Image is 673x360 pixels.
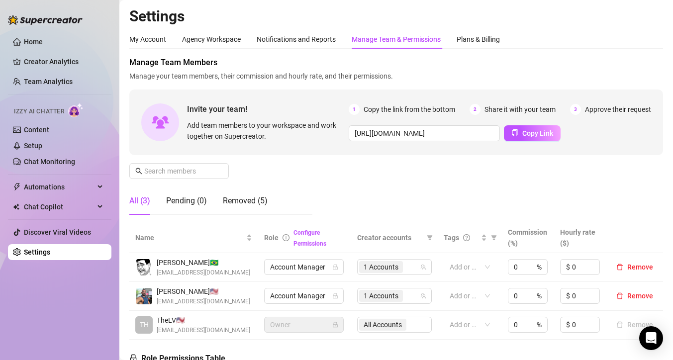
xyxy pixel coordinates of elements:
[136,288,152,304] img: Felix Gonzalez
[24,179,95,195] span: Automations
[129,223,258,253] th: Name
[332,264,338,270] span: lock
[24,126,49,134] a: Content
[135,232,244,243] span: Name
[24,78,73,86] a: Team Analytics
[444,232,459,243] span: Tags
[420,264,426,270] span: team
[639,326,663,350] div: Open Intercom Messenger
[140,319,149,330] span: TH
[157,286,250,297] span: [PERSON_NAME] 🇺🇸
[484,104,556,115] span: Share it with your team
[144,166,215,177] input: Search members
[8,15,83,25] img: logo-BBDzfeDw.svg
[68,103,84,117] img: AI Chatter
[364,104,455,115] span: Copy the link from the bottom
[616,292,623,299] span: delete
[187,103,349,115] span: Invite your team!
[504,125,561,141] button: Copy Link
[166,195,207,207] div: Pending (0)
[359,290,403,302] span: 1 Accounts
[357,232,423,243] span: Creator accounts
[135,168,142,175] span: search
[332,293,338,299] span: lock
[24,228,91,236] a: Discover Viral Videos
[502,223,554,253] th: Commission (%)
[129,57,663,69] span: Manage Team Members
[129,7,663,26] h2: Settings
[157,268,250,277] span: [EMAIL_ADDRESS][DOMAIN_NAME]
[129,195,150,207] div: All (3)
[157,326,250,335] span: [EMAIL_ADDRESS][DOMAIN_NAME]
[270,260,338,274] span: Account Manager
[157,257,250,268] span: [PERSON_NAME] 🇧🇷
[24,158,75,166] a: Chat Monitoring
[425,230,435,245] span: filter
[570,104,581,115] span: 3
[616,264,623,270] span: delete
[293,229,326,247] a: Configure Permissions
[24,248,50,256] a: Settings
[223,195,268,207] div: Removed (5)
[349,104,360,115] span: 1
[13,203,19,210] img: Chat Copilot
[627,292,653,300] span: Remove
[627,263,653,271] span: Remove
[364,262,398,272] span: 1 Accounts
[14,107,64,116] span: Izzy AI Chatter
[612,290,657,302] button: Remove
[332,322,338,328] span: lock
[270,288,338,303] span: Account Manager
[157,297,250,306] span: [EMAIL_ADDRESS][DOMAIN_NAME]
[511,129,518,136] span: copy
[420,293,426,299] span: team
[612,319,657,331] button: Remove
[427,235,433,241] span: filter
[352,34,441,45] div: Manage Team & Permissions
[182,34,241,45] div: Agency Workspace
[585,104,651,115] span: Approve their request
[24,199,95,215] span: Chat Copilot
[457,34,500,45] div: Plans & Billing
[257,34,336,45] div: Notifications and Reports
[359,261,403,273] span: 1 Accounts
[364,290,398,301] span: 1 Accounts
[24,54,103,70] a: Creator Analytics
[129,34,166,45] div: My Account
[463,234,470,241] span: question-circle
[554,223,606,253] th: Hourly rate ($)
[491,235,497,241] span: filter
[470,104,481,115] span: 2
[283,234,289,241] span: info-circle
[612,261,657,273] button: Remove
[24,142,42,150] a: Setup
[264,234,279,242] span: Role
[13,183,21,191] span: thunderbolt
[24,38,43,46] a: Home
[129,71,663,82] span: Manage your team members, their commission and hourly rate, and their permissions.
[187,120,345,142] span: Add team members to your workspace and work together on Supercreator.
[157,315,250,326] span: TheLV 🇺🇸
[136,259,152,275] img: João Vitor Vieira de Souza
[270,317,338,332] span: Owner
[522,129,553,137] span: Copy Link
[489,230,499,245] span: filter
